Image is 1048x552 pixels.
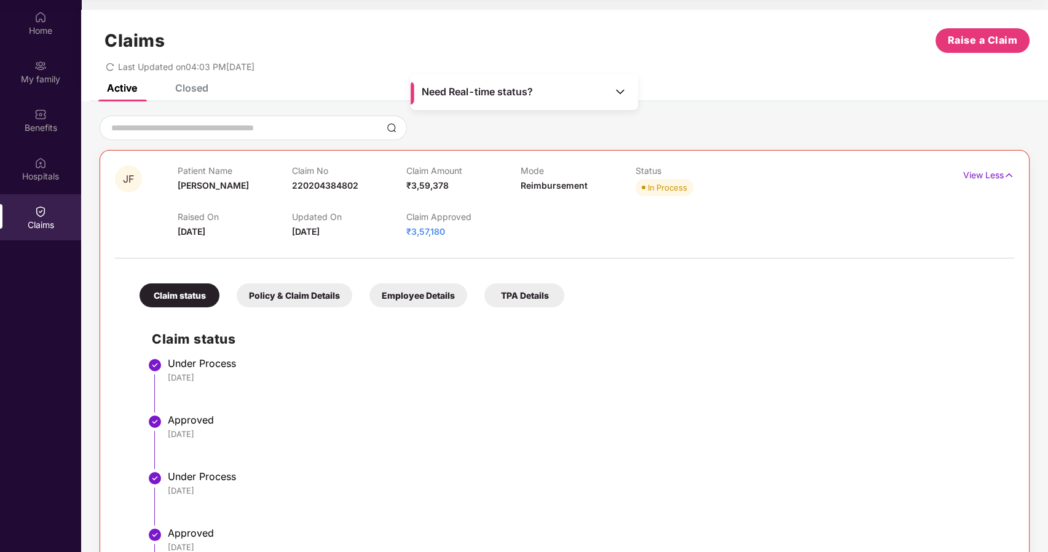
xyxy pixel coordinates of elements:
span: Raise a Claim [948,33,1018,48]
span: [DATE] [178,226,205,237]
button: Raise a Claim [936,28,1030,53]
span: Need Real-time status? [422,85,533,98]
img: svg+xml;base64,PHN2ZyBpZD0iU2VhcmNoLTMyeDMyIiB4bWxucz0iaHR0cDovL3d3dy53My5vcmcvMjAwMC9zdmciIHdpZH... [387,123,396,133]
img: svg+xml;base64,PHN2ZyBpZD0iSG9tZSIgeG1sbnM9Imh0dHA6Ly93d3cudzMub3JnLzIwMDAvc3ZnIiB3aWR0aD0iMjAiIG... [34,11,47,23]
p: Claim Amount [406,165,521,176]
div: TPA Details [484,283,564,307]
div: Under Process [168,470,1002,483]
p: Mode [521,165,635,176]
img: svg+xml;base64,PHN2ZyBpZD0iU3RlcC1Eb25lLTMyeDMyIiB4bWxucz0iaHR0cDovL3d3dy53My5vcmcvMjAwMC9zdmciIH... [148,358,162,373]
span: [DATE] [292,226,320,237]
span: Reimbursement [521,180,588,191]
p: Raised On [178,211,292,222]
p: Patient Name [178,165,292,176]
p: View Less [963,165,1014,182]
h1: Claims [104,30,165,51]
img: svg+xml;base64,PHN2ZyBpZD0iSG9zcGl0YWxzIiB4bWxucz0iaHR0cDovL3d3dy53My5vcmcvMjAwMC9zdmciIHdpZHRoPS... [34,157,47,169]
div: Claim status [140,283,219,307]
div: Approved [168,527,1002,539]
span: JF [123,174,134,184]
div: Under Process [168,357,1002,369]
img: svg+xml;base64,PHN2ZyB3aWR0aD0iMjAiIGhlaWdodD0iMjAiIHZpZXdCb3g9IjAgMCAyMCAyMCIgZmlsbD0ibm9uZSIgeG... [34,60,47,72]
p: Updated On [292,211,406,222]
span: Last Updated on 04:03 PM[DATE] [118,61,254,72]
p: Claim Approved [406,211,521,222]
img: svg+xml;base64,PHN2ZyBpZD0iU3RlcC1Eb25lLTMyeDMyIiB4bWxucz0iaHR0cDovL3d3dy53My5vcmcvMjAwMC9zdmciIH... [148,471,162,486]
span: 220204384802 [292,180,358,191]
h2: Claim status [152,329,1002,349]
p: Status [636,165,750,176]
img: svg+xml;base64,PHN2ZyBpZD0iQmVuZWZpdHMiIHhtbG5zPSJodHRwOi8vd3d3LnczLm9yZy8yMDAwL3N2ZyIgd2lkdGg9Ij... [34,108,47,120]
div: Active [107,82,137,94]
div: Approved [168,414,1002,426]
img: svg+xml;base64,PHN2ZyBpZD0iQ2xhaW0iIHhtbG5zPSJodHRwOi8vd3d3LnczLm9yZy8yMDAwL3N2ZyIgd2lkdGg9IjIwIi... [34,205,47,218]
img: svg+xml;base64,PHN2ZyB4bWxucz0iaHR0cDovL3d3dy53My5vcmcvMjAwMC9zdmciIHdpZHRoPSIxNyIgaGVpZ2h0PSIxNy... [1004,168,1014,182]
div: [DATE] [168,372,1002,383]
div: Policy & Claim Details [237,283,352,307]
img: svg+xml;base64,PHN2ZyBpZD0iU3RlcC1Eb25lLTMyeDMyIiB4bWxucz0iaHR0cDovL3d3dy53My5vcmcvMjAwMC9zdmciIH... [148,414,162,429]
span: ₹3,57,180 [406,226,445,237]
span: redo [106,61,114,72]
span: ₹3,59,378 [406,180,449,191]
img: svg+xml;base64,PHN2ZyBpZD0iU3RlcC1Eb25lLTMyeDMyIiB4bWxucz0iaHR0cDovL3d3dy53My5vcmcvMjAwMC9zdmciIH... [148,527,162,542]
div: [DATE] [168,428,1002,440]
span: [PERSON_NAME] [178,180,249,191]
img: Toggle Icon [614,85,626,98]
div: Employee Details [369,283,467,307]
div: [DATE] [168,485,1002,496]
p: Claim No [292,165,406,176]
div: In Process [648,181,687,194]
div: Closed [175,82,208,94]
